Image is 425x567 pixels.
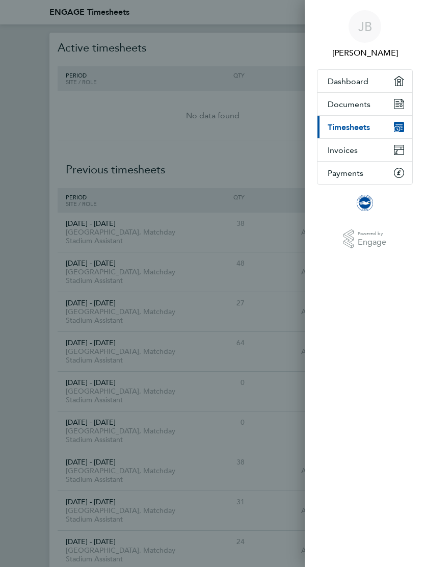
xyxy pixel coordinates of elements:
[317,116,412,138] button: Timesheets
[357,195,373,211] img: brightonandhovealbion-logo-retina.png
[317,70,412,92] button: Dashboard
[343,229,387,249] a: Powered byEngage
[328,99,370,109] span: Documents
[317,47,413,59] span: John Budnik
[317,93,412,115] button: Documents
[328,145,358,155] span: Invoices
[317,162,412,184] button: Payments
[317,139,412,161] button: Invoices
[328,122,370,132] span: Timesheets
[358,229,386,238] span: Powered by
[328,168,363,178] span: Payments
[358,20,372,33] span: JB
[317,10,413,59] button: JB[PERSON_NAME]
[358,238,386,247] span: Engage
[328,76,368,86] span: Dashboard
